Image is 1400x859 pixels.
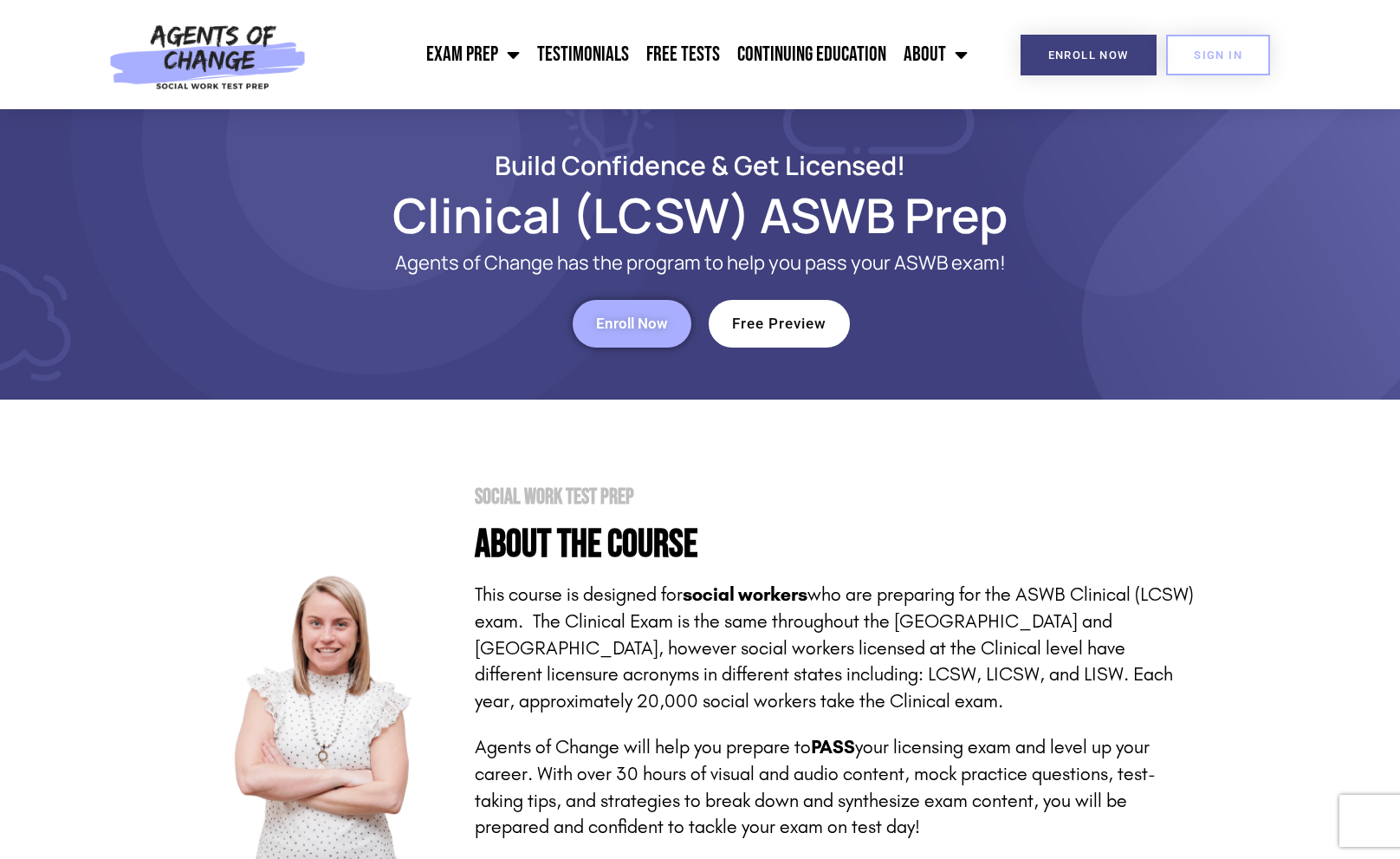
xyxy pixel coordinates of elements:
[418,33,528,76] a: Exam Prep
[1048,49,1129,61] span: Enroll Now
[206,195,1194,235] h1: Clinical (LCSW) ASWB Prep
[596,316,668,331] span: Enroll Now
[528,33,638,76] a: Testimonials
[683,583,807,606] strong: social workers
[895,33,976,76] a: About
[206,153,1194,178] h2: Build Confidence & Get Licensed!
[475,734,1194,841] p: Agents of Change will help you prepare to your licensing exam and level up your career. With over...
[573,300,691,348] a: Enroll Now
[732,316,826,331] span: Free Preview
[1021,35,1157,75] a: Enroll Now
[811,736,855,758] strong: PASS
[1194,49,1242,61] span: SIGN IN
[315,33,975,76] nav: Menu
[275,252,1125,274] p: Agents of Change has the program to help you pass your ASWB exam!
[1166,35,1270,75] a: SIGN IN
[475,582,1194,715] p: This course is designed for who are preparing for the ASWB Clinical (LCSW) exam. The Clinical Exa...
[729,33,895,76] a: Continuing Education
[475,525,1194,564] h4: About the Course
[709,300,850,348] a: Free Preview
[638,33,729,76] a: Free Tests
[475,486,1194,508] h2: Social Work Test Prep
